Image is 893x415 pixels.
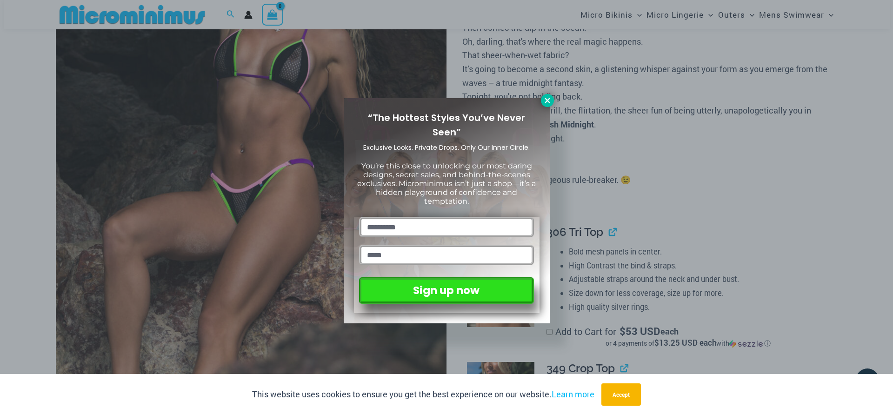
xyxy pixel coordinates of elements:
[363,143,530,152] span: Exclusive Looks. Private Drops. Only Our Inner Circle.
[552,388,594,400] a: Learn more
[601,383,641,406] button: Accept
[359,277,533,304] button: Sign up now
[541,94,554,107] button: Close
[357,161,536,206] span: You’re this close to unlocking our most daring designs, secret sales, and behind-the-scenes exclu...
[252,388,594,402] p: This website uses cookies to ensure you get the best experience on our website.
[368,111,525,139] span: “The Hottest Styles You’ve Never Seen”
